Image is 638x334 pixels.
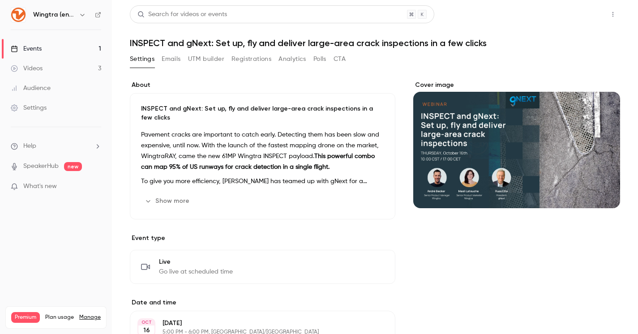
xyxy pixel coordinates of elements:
li: help-dropdown-opener [11,141,101,151]
button: UTM builder [188,52,224,66]
section: Cover image [413,81,620,208]
a: Manage [79,314,101,321]
span: Premium [11,312,40,323]
span: new [64,162,82,171]
span: Go live at scheduled time [159,267,233,276]
button: Analytics [278,52,306,66]
label: About [130,81,395,90]
div: Search for videos or events [137,10,227,19]
div: OCT [138,319,154,325]
div: Settings [11,103,47,112]
button: CTA [334,52,346,66]
p: To give you more efficiency, [PERSON_NAME] has teamed up with gNext for a complete workflow, from... [141,176,384,187]
img: Wingtra (english) [11,8,26,22]
p: [DATE] [163,319,348,328]
h6: Wingtra (english) [33,10,75,19]
h1: INSPECT and gNext: Set up, fly and deliver large-area crack inspections in a few clicks [130,38,620,48]
span: What's new [23,182,57,191]
span: Live [159,257,233,266]
div: Videos [11,64,43,73]
button: Show more [141,194,195,208]
p: INSPECT and gNext: Set up, fly and deliver large-area crack inspections in a few clicks [141,104,384,122]
button: Registrations [231,52,271,66]
label: Date and time [130,298,395,307]
button: Settings [130,52,154,66]
label: Cover image [413,81,620,90]
p: Pavement cracks are important to catch early. Detecting them has been slow and expensive, until n... [141,129,384,172]
span: Plan usage [45,314,74,321]
div: Events [11,44,42,53]
button: Polls [313,52,326,66]
a: SpeakerHub [23,162,59,171]
div: Audience [11,84,51,93]
button: Share [563,5,599,23]
span: Help [23,141,36,151]
p: Event type [130,234,395,243]
button: Emails [162,52,180,66]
